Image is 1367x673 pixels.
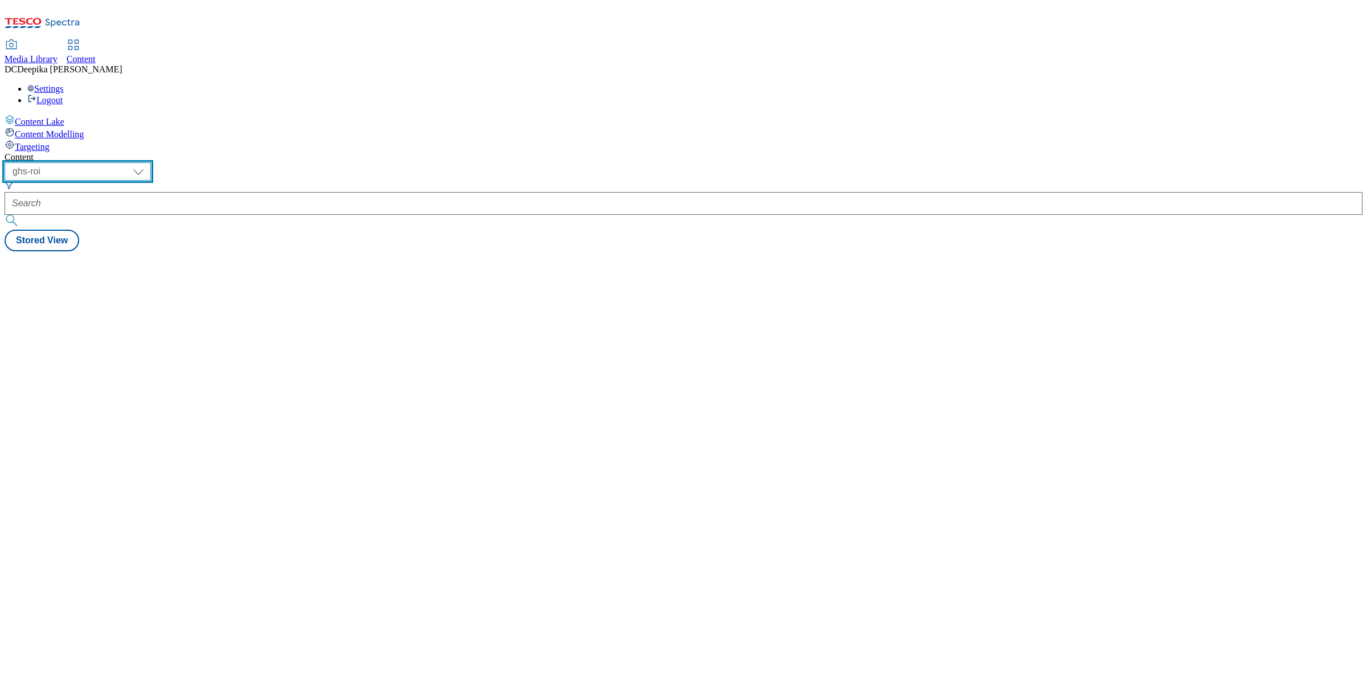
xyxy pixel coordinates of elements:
[5,127,1362,140] a: Content Modelling
[67,54,96,64] span: Content
[5,54,58,64] span: Media Library
[17,64,122,74] span: Deepika [PERSON_NAME]
[5,64,17,74] span: DC
[5,140,1362,152] a: Targeting
[5,230,79,251] button: Stored View
[67,40,96,64] a: Content
[5,181,14,190] svg: Search Filters
[15,129,84,139] span: Content Modelling
[5,115,1362,127] a: Content Lake
[27,95,63,105] a: Logout
[15,117,64,127] span: Content Lake
[5,152,1362,162] div: Content
[5,192,1362,215] input: Search
[15,142,50,152] span: Targeting
[5,40,58,64] a: Media Library
[27,84,64,93] a: Settings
